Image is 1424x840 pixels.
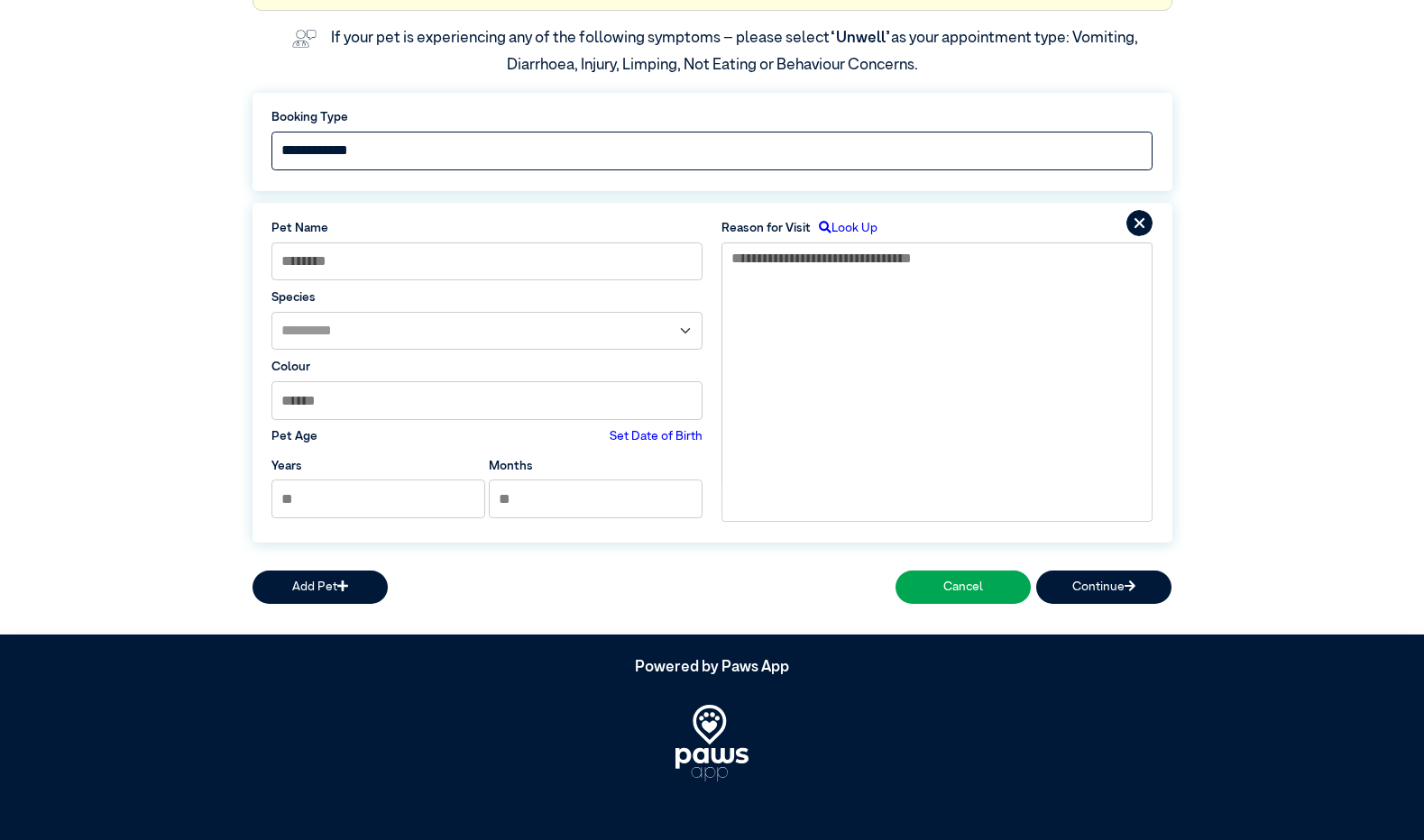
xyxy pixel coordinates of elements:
label: Look Up [811,219,877,237]
label: Months [489,457,533,475]
label: Booking Type [271,108,1153,126]
label: Years [271,457,302,475]
img: PawsApp [675,705,749,781]
label: Species [271,288,703,306]
button: Continue [1036,571,1171,604]
img: vet [286,23,323,54]
h5: Powered by Paws App [253,659,1172,677]
button: Add Pet [253,571,388,604]
label: Colour [271,358,703,376]
label: Set Date of Birth [610,427,703,445]
button: Cancel [896,571,1031,604]
label: If your pet is experiencing any of the following symptoms – please select as your appointment typ... [331,31,1141,73]
label: Reason for Visit [721,219,811,237]
label: Pet Name [271,219,703,237]
span: “Unwell” [830,31,891,46]
label: Pet Age [271,427,317,445]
